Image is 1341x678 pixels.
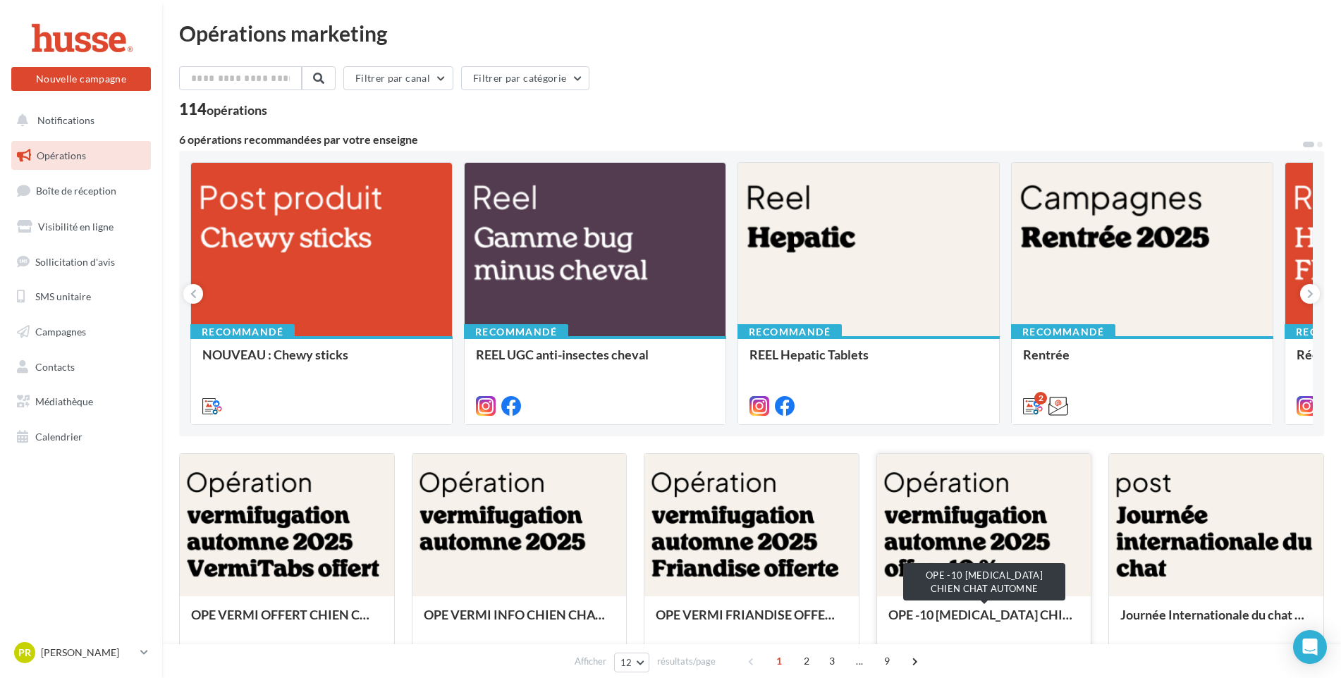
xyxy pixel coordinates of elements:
span: 2 [795,650,818,672]
span: Calendrier [35,431,82,443]
span: Campagnes [35,326,86,338]
div: Recommandé [1011,324,1115,340]
a: Calendrier [8,422,154,452]
div: OPE -10 [MEDICAL_DATA] CHIEN CHAT AUTOMNE [903,563,1065,600]
span: Opérations [37,149,86,161]
span: Boîte de réception [36,185,116,197]
a: Médiathèque [8,387,154,417]
div: OPE VERMI OFFERT CHIEN CHAT AUTOMNE [191,608,383,636]
span: PR [18,646,31,660]
a: Campagnes [8,317,154,347]
div: Recommandé [737,324,842,340]
span: Médiathèque [35,395,93,407]
span: 3 [821,650,843,672]
div: 114 [179,101,267,117]
span: ... [848,650,871,672]
span: résultats/page [657,655,716,668]
span: Visibilité en ligne [38,221,114,233]
div: NOUVEAU : Chewy sticks [202,347,441,376]
button: Notifications [8,106,148,135]
a: Opérations [8,141,154,171]
span: 1 [768,650,790,672]
div: OPE VERMI FRIANDISE OFFERTE CHIEN CHAT AUTOMNE [656,608,847,636]
a: PR [PERSON_NAME] [11,639,151,666]
div: 2 [1034,392,1047,405]
div: Open Intercom Messenger [1293,630,1327,664]
span: 9 [876,650,898,672]
a: Boîte de réception [8,175,154,206]
button: Filtrer par catégorie [461,66,589,90]
a: Sollicitation d'avis [8,247,154,277]
span: 12 [620,657,632,668]
a: Contacts [8,352,154,382]
p: [PERSON_NAME] [41,646,135,660]
div: opérations [207,104,267,116]
div: REEL UGC anti-insectes cheval [476,347,714,376]
div: 6 opérations recommandées par votre enseigne [179,134,1302,145]
div: Recommandé [464,324,568,340]
a: SMS unitaire [8,282,154,312]
button: Nouvelle campagne [11,67,151,91]
div: Opérations marketing [179,23,1324,44]
a: Visibilité en ligne [8,212,154,242]
span: Notifications [37,114,94,126]
span: Afficher [575,655,606,668]
div: OPE VERMI INFO CHIEN CHAT AUTOMNE [424,608,616,636]
div: REEL Hepatic Tablets [749,347,988,376]
div: Recommandé [190,324,295,340]
div: OPE -10 [MEDICAL_DATA] CHIEN CHAT AUTOMNE [888,608,1080,636]
span: SMS unitaire [35,290,91,302]
button: 12 [614,653,650,672]
button: Filtrer par canal [343,66,453,90]
div: Rentrée [1023,347,1261,376]
span: Contacts [35,361,75,373]
span: Sollicitation d'avis [35,255,115,267]
div: Journée Internationale du chat roux [1120,608,1312,636]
